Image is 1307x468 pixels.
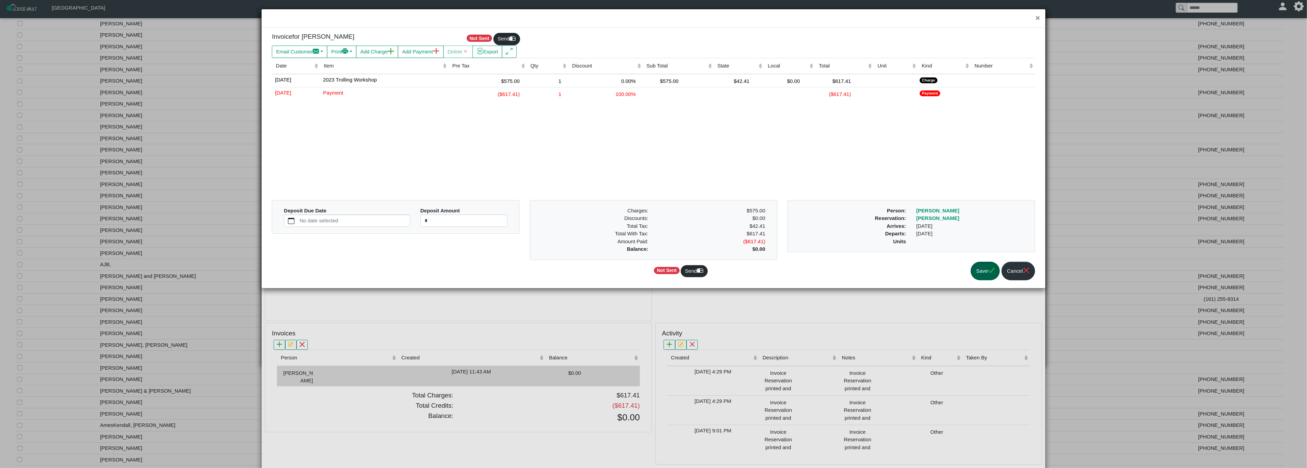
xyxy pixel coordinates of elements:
[272,46,327,58] button: Email Customerenvelope fill
[1023,267,1030,274] svg: x
[747,208,765,213] span: $575.00
[654,267,680,274] span: Not Sent
[506,48,513,54] svg: arrows angle expand
[322,75,377,83] span: 2023 Trolling Workshop
[658,222,765,230] div: $42.41
[443,46,473,58] button: Deletex
[766,76,800,85] div: $0.00
[916,215,959,221] a: [PERSON_NAME]
[537,222,654,230] div: Total Tax:
[975,62,1028,70] div: Number
[537,214,654,222] div: Discounts:
[342,48,348,54] svg: printer fill
[697,267,704,274] svg: mailbox2
[298,215,410,226] label: No date selected
[292,33,354,40] span: for [PERSON_NAME]
[537,230,654,238] div: Total With Tax:
[467,35,492,42] span: Not Sent
[988,267,994,274] svg: check
[893,238,906,244] b: Units
[433,48,440,54] svg: plus lg
[817,89,851,98] div: ($617.41)
[911,222,1033,230] div: [DATE]
[313,48,319,54] svg: envelope fill
[715,76,750,85] div: $42.41
[1002,262,1035,281] button: Cancelx
[646,62,706,70] div: Sub Total
[452,62,519,70] div: Pre Tax
[916,208,959,213] a: [PERSON_NAME]
[819,62,867,70] div: Total
[644,76,679,85] div: $575.00
[878,62,911,70] div: Unit
[284,208,326,213] b: Deposit Due Date
[327,46,356,58] button: Printprinter fill
[528,76,567,85] div: 1
[493,33,520,45] button: Sendmailbox2
[450,76,525,85] div: $575.00
[681,265,707,278] button: Sendmailbox2
[288,218,294,224] svg: calendar
[922,62,964,70] div: Kind
[570,89,641,98] div: 100.00%
[768,62,808,70] div: Local
[572,62,636,70] div: Discount
[356,46,398,58] button: Add Chargeplus lg
[885,231,906,236] b: Departs:
[322,88,343,96] span: Payment
[450,89,525,98] div: ($617.41)
[887,208,906,213] b: Person:
[398,46,443,58] button: Add Paymentplus lg
[510,35,516,42] svg: mailbox2
[653,230,770,238] div: $617.41
[528,89,567,98] div: 1
[753,246,766,252] b: $0.00
[502,46,517,58] button: arrows angle expand
[420,208,460,213] b: Deposit Amount
[911,230,1033,238] div: [DATE]
[537,207,654,215] div: Charges:
[717,62,757,70] div: State
[653,238,770,246] div: ($617.41)
[875,215,906,221] b: Reservation:
[530,62,561,70] div: Qty
[274,88,291,96] span: [DATE]
[537,238,654,246] div: Amount Paid:
[284,215,298,226] button: calendar
[887,223,906,229] b: Arrives:
[276,62,313,70] div: Date
[274,75,291,83] span: [DATE]
[272,33,455,41] h5: Invoice
[324,62,441,70] div: Item
[627,246,649,252] b: Balance:
[570,76,641,85] div: 0.00%
[477,48,483,54] svg: file excel
[653,214,770,222] div: $0.00
[1030,9,1045,27] button: Close
[971,262,1000,281] button: Savecheck
[388,48,394,54] svg: plus lg
[473,46,502,58] button: file excelExport
[817,76,851,85] div: $617.41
